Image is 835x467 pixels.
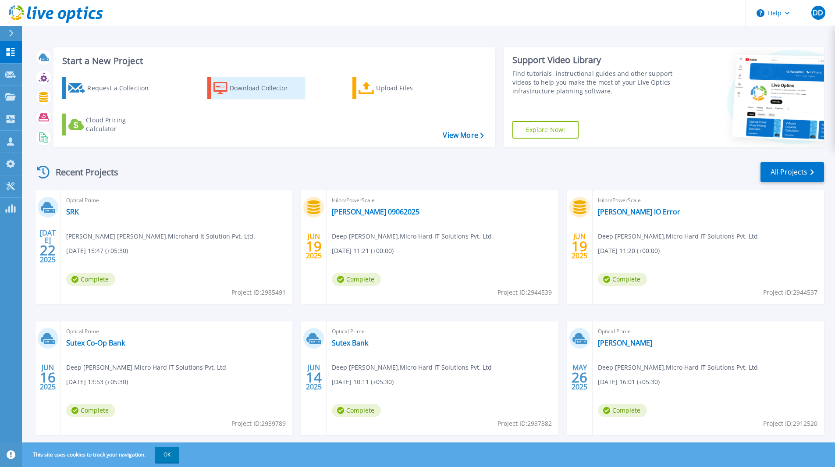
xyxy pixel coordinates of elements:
a: Explore Now! [512,121,579,139]
span: Project ID: 2937882 [497,419,552,428]
a: Sutex Bank [332,339,368,347]
a: Cloud Pricing Calculator [62,114,160,135]
div: MAY 2025 [571,361,588,393]
a: [PERSON_NAME] [598,339,652,347]
div: JUN 2025 [571,230,588,262]
span: Complete [332,404,381,417]
span: Complete [332,273,381,286]
span: 14 [306,374,322,381]
h3: Start a New Project [62,56,483,66]
span: [DATE] 11:21 (+00:00) [332,246,394,256]
a: Sutex Co-Op Bank [66,339,125,347]
span: Project ID: 2985491 [231,288,286,297]
div: Find tutorials, instructional guides and other support videos to help you make the most of your L... [512,69,676,96]
a: View More [443,131,483,139]
span: Deep [PERSON_NAME] , Micro Hard IT Solutions Pvt. Ltd [332,363,492,372]
span: 19 [306,242,322,250]
span: Deep [PERSON_NAME] , Micro Hard IT Solutions Pvt. Ltd [332,232,492,241]
span: [DATE] 16:01 (+05:30) [598,377,660,387]
span: Deep [PERSON_NAME] , Micro Hard IT Solutions Pvt. Ltd [598,232,758,241]
span: Deep [PERSON_NAME] , Micro Hard IT Solutions Pvt. Ltd [598,363,758,372]
span: Complete [598,273,647,286]
span: DD [813,9,823,16]
span: Project ID: 2912520 [763,419,817,428]
span: 16 [40,374,56,381]
span: Deep [PERSON_NAME] , Micro Hard IT Solutions Pvt. Ltd [66,363,226,372]
span: 26 [572,374,587,381]
div: Support Video Library [512,54,676,66]
a: All Projects [760,162,824,182]
span: [PERSON_NAME] [PERSON_NAME] , Microhard It Solution Pvt. Ltd. [66,232,255,241]
div: Upload Files [376,79,446,97]
div: [DATE] 2025 [39,230,56,262]
span: [DATE] 15:47 (+05:30) [66,246,128,256]
div: Cloud Pricing Calculator [86,116,156,133]
div: Download Collector [230,79,300,97]
span: Isilon/PowerScale [598,196,819,205]
span: Optical Prime [66,327,287,336]
span: 19 [572,242,587,250]
div: JUN 2025 [306,361,322,393]
div: JUN 2025 [306,230,322,262]
span: Complete [66,273,115,286]
a: Request a Collection [62,77,160,99]
a: SRK [66,207,79,216]
a: [PERSON_NAME] IO Error [598,207,680,216]
span: [DATE] 11:20 (+00:00) [598,246,660,256]
div: Recent Projects [34,161,130,183]
span: Optical Prime [66,196,287,205]
span: Optical Prime [332,327,553,336]
a: Download Collector [207,77,305,99]
span: Complete [66,404,115,417]
div: Request a Collection [87,79,157,97]
span: Complete [598,404,647,417]
span: Project ID: 2944539 [497,288,552,297]
span: 22 [40,246,56,254]
span: Isilon/PowerScale [332,196,553,205]
span: Project ID: 2944537 [763,288,817,297]
span: Optical Prime [598,327,819,336]
span: [DATE] 13:53 (+05:30) [66,377,128,387]
span: This site uses cookies to track your navigation. [24,447,179,463]
div: JUN 2025 [39,361,56,393]
a: Upload Files [352,77,450,99]
span: Project ID: 2939789 [231,419,286,428]
span: [DATE] 10:11 (+05:30) [332,377,394,387]
button: OK [155,447,179,463]
a: [PERSON_NAME] 09062025 [332,207,419,216]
